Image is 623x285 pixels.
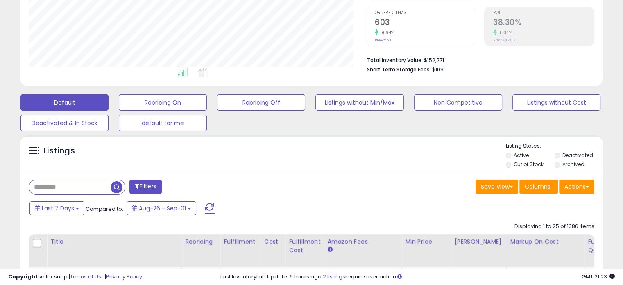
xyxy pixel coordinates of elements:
span: Aug-26 - Sep-01 [139,204,186,212]
button: Save View [476,180,518,194]
div: Repricing [185,237,217,246]
h2: 38.30% [493,18,594,29]
a: 2 listings [323,273,345,280]
button: Filters [129,180,161,194]
button: Default [20,94,109,111]
button: Non Competitive [414,94,502,111]
span: $109 [432,66,444,73]
b: Short Term Storage Fees: [367,66,431,73]
small: 11.34% [497,30,512,36]
small: 9.64% [378,30,394,36]
h5: Listings [43,145,75,157]
h2: 603 [375,18,476,29]
a: Terms of Use [70,273,105,280]
div: seller snap | | [8,273,142,281]
label: Archived [562,161,584,168]
div: Title [50,237,178,246]
div: Displaying 1 to 25 of 1386 items [514,223,594,230]
li: $152,771 [367,55,588,64]
label: Active [514,152,529,159]
b: Total Inventory Value: [367,57,423,64]
button: Last 7 Days [29,201,84,215]
small: Prev: 34.40% [493,38,515,43]
small: Prev: 550 [375,38,391,43]
div: Cost [264,237,282,246]
small: Amazon Fees. [327,246,332,253]
label: Deactivated [562,152,593,159]
div: Last InventoryLab Update: 6 hours ago, require user action. [220,273,615,281]
span: 2025-09-9 21:23 GMT [582,273,615,280]
div: Amazon Fees [327,237,398,246]
span: Ordered Items [375,11,476,15]
div: Fulfillment [224,237,257,246]
button: Repricing On [119,94,207,111]
th: The percentage added to the cost of goods (COGS) that forms the calculator for Min & Max prices. [507,234,584,267]
span: ROI [493,11,594,15]
div: Fulfillment Cost [289,237,320,255]
div: Fulfillable Quantity [588,237,616,255]
button: Listings without Cost [512,94,600,111]
span: Last 7 Days [42,204,74,212]
div: [PERSON_NAME] [454,237,503,246]
span: Compared to: [86,205,123,213]
button: Actions [559,180,594,194]
span: Columns [525,182,551,191]
strong: Copyright [8,273,38,280]
button: Aug-26 - Sep-01 [127,201,196,215]
p: Listing States: [506,142,603,150]
div: Markup on Cost [510,237,581,246]
a: Privacy Policy [106,273,142,280]
button: Repricing Off [217,94,305,111]
button: Listings without Min/Max [315,94,403,111]
div: Min Price [405,237,447,246]
button: Deactivated & In Stock [20,115,109,131]
button: Columns [519,180,558,194]
button: default for me [119,115,207,131]
label: Out of Stock [514,161,544,168]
